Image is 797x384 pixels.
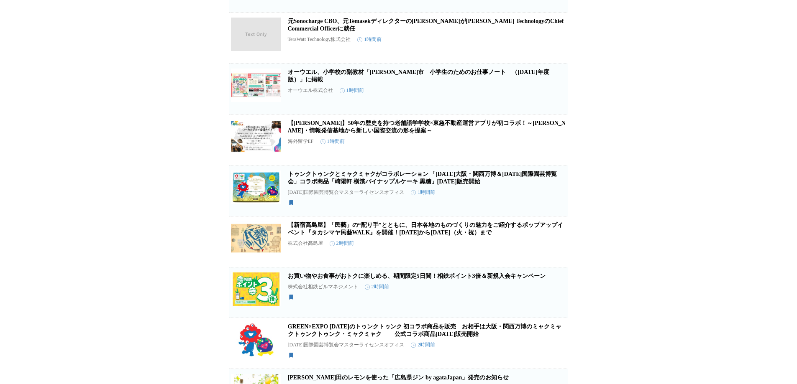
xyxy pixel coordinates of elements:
[231,323,281,356] img: GREEN×EXPO 2027のトゥンクトゥンク 初コラボ商品を販売 お相手は大阪・関西万博のミャクミャクトゥンクトゥンク・ミャクミャク 公式コラボ商品2025年9月23日（火）販売開始
[411,189,435,196] time: 1時間前
[288,352,295,359] svg: 保存済み
[365,283,389,290] time: 2時間前
[288,189,405,196] p: [DATE]国際園芸博覧会マスターライセンスオフィス
[330,240,354,247] time: 2時間前
[288,240,323,247] p: 株式会社髙島屋
[288,120,566,134] a: 【[PERSON_NAME]】50年の歴史を持つ老舗語学学校×東急不動産運営アプリが初コラボ！～[PERSON_NAME]・情報発信基地から新しい国際交流の形を提案～
[288,294,295,300] svg: 保存済み
[288,36,351,43] p: TeraWatt Technology株式会社
[411,341,435,348] time: 2時間前
[231,120,281,153] img: 【日本初】50年の歴史を持つ老舗語学学校×東急不動産運営アプリが初コラボ！～渋谷発・情報発信基地から新しい国際交流の形を提案～
[288,283,358,290] p: 株式会社相鉄ビルマネジメント
[231,272,281,306] img: お買い物やお食事がおトクに楽しめる、期間限定5日間！相鉄ポイント3倍＆新規入会キャンペーン
[357,36,382,43] time: 1時間前
[288,323,562,337] a: GREEN×EXPO [DATE]のトゥンクトゥンク 初コラボ商品を販売 お相手は大阪・関西万博のミャクミャクトゥンクトゥンク・ミャクミャク 公式コラボ商品[DATE]販売開始
[288,171,557,185] a: トゥンクトゥンクとミャクミャクがコラボレーション 「[DATE]大阪・関西万博＆[DATE]国際園芸博覧会」コラボ商品「崎陽軒 横濱パイナップルケーキ 黒糖」[DATE]販売開始
[288,138,314,145] p: 海外留学EF
[288,222,563,236] a: 【新宿高島屋】「民藝」の“配り手”とともに、日本各地のものづくりの魅力をご紹介するポップアップイベント『タカシマヤ民藝WALK』を開催！[DATE]から[DATE]（火・祝）まで
[288,87,333,94] p: オーウエル株式会社
[231,18,281,51] img: 元Sonocharge CBO、元TemasekディレクターのNazhar Adnan氏がTeraWatt TechnologyのChief Commercial Officerに就任
[288,199,295,206] svg: 保存済み
[288,273,546,279] a: お買い物やお食事がおトクに楽しめる、期間限定5日間！相鉄ポイント3倍＆新規入会キャンペーン
[340,87,364,94] time: 1時間前
[231,69,281,102] img: オーウエル、小学校の副教材「座間市 小学生のためのお仕事ノート （2025年度版）」に掲載
[288,69,549,83] a: オーウエル、小学校の副教材「[PERSON_NAME]市 小学生のためのお仕事ノート （[DATE]年度版）」に掲載
[231,221,281,255] img: 【新宿高島屋】「民藝」の“配り手”とともに、日本各地のものづくりの魅力をご紹介するポップアップイベント『タカシマヤ民藝WALK』を開催！９月17日（水）から23日（火・祝）まで
[288,341,405,348] p: [DATE]国際園芸博覧会マスターライセンスオフィス
[231,170,281,204] img: トゥンクトゥンクとミャクミャクがコラボレーション 「2025年大阪・関西万博＆２０２７年国際園芸博覧会」コラボ商品「崎陽軒 横濱パイナップルケーキ 黒糖」2025年9月23日（火）販売開始
[288,374,509,381] a: [PERSON_NAME]田のレモンを使った「広島県ジン by agataJapan」発売のお知らせ
[320,138,345,145] time: 1時間前
[288,18,564,32] a: 元Sonocharge CBO、元Temasekディレクターの[PERSON_NAME]が[PERSON_NAME] TechnologyのChief Commercial Officerに就任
